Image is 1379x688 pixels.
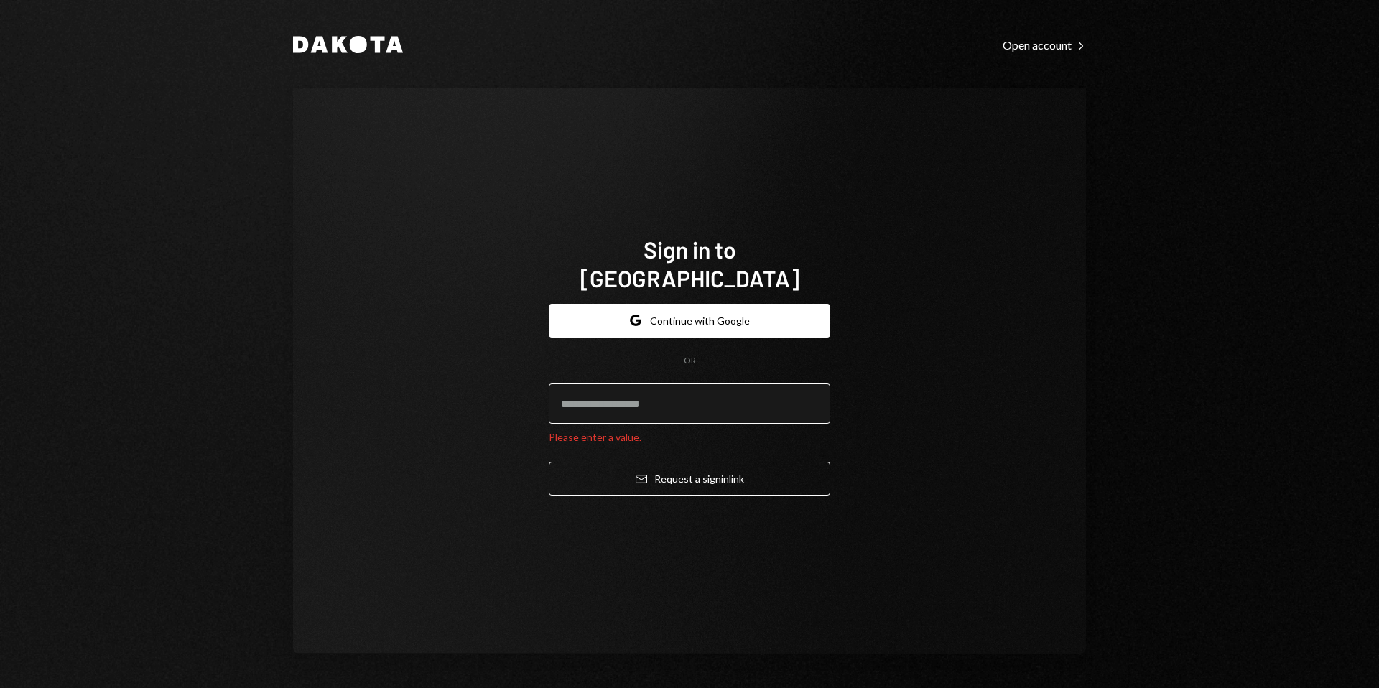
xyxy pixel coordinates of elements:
[549,304,830,338] button: Continue with Google
[549,462,830,496] button: Request a signinlink
[684,355,696,367] div: OR
[1003,37,1086,52] a: Open account
[1003,38,1086,52] div: Open account
[549,235,830,292] h1: Sign in to [GEOGRAPHIC_DATA]
[549,429,830,445] div: Please enter a value.
[802,395,819,412] keeper-lock: Open Keeper Popup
